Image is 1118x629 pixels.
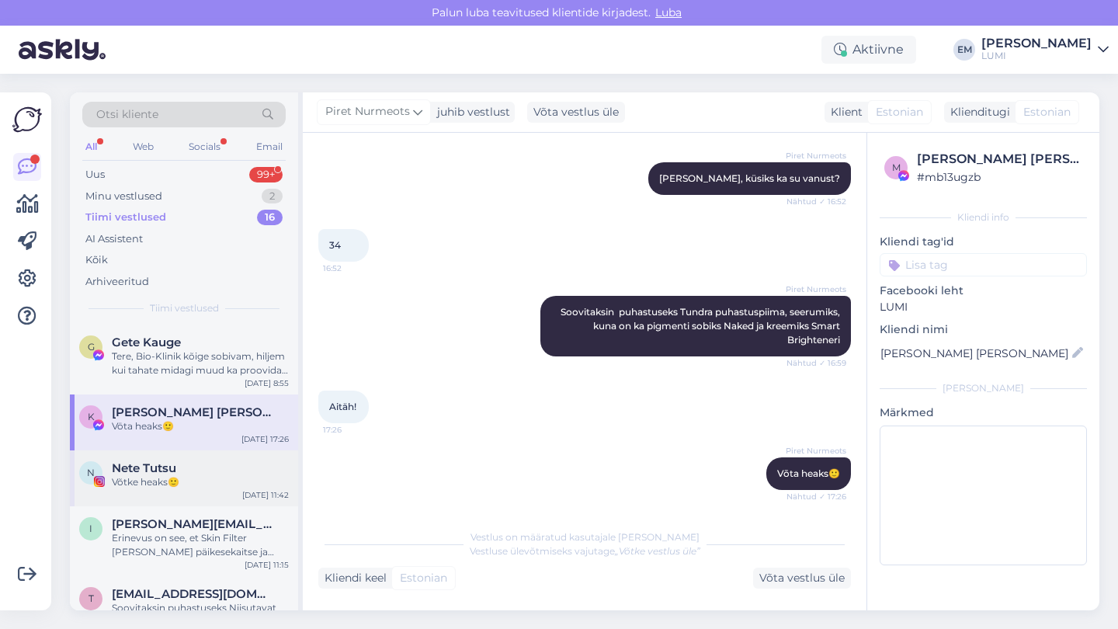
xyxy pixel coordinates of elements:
[786,150,846,162] span: Piret Nurmeots
[325,103,410,120] span: Piret Nurmeots
[112,475,289,489] div: Võtke heaks🙂
[87,467,95,478] span: N
[880,299,1087,315] p: LUMI
[615,545,700,557] i: „Võtke vestlus üle”
[880,405,1087,421] p: Märkmed
[85,210,166,225] div: Tiimi vestlused
[112,461,176,475] span: Nete Tutsu
[777,467,840,479] span: Vōta heaks🙂
[981,50,1092,62] div: LUMI
[130,137,157,157] div: Web
[400,570,447,586] span: Estonian
[85,274,149,290] div: Arhiveeritud
[880,321,1087,338] p: Kliendi nimi
[880,234,1087,250] p: Kliendi tag'id
[88,341,95,353] span: G
[470,531,700,543] span: Vestlus on määratud kasutajale [PERSON_NAME]
[880,210,1087,224] div: Kliendi info
[880,283,1087,299] p: Facebooki leht
[262,189,283,204] div: 2
[112,587,273,601] span: triinsaga6@gmail.com
[876,104,923,120] span: Estonian
[242,489,289,501] div: [DATE] 11:42
[241,433,289,445] div: [DATE] 17:26
[786,357,846,369] span: Nähtud ✓ 16:59
[96,106,158,123] span: Otsi kliente
[329,401,356,412] span: Aitäh!
[112,517,273,531] span: inger.veetousme@gmail.com
[1023,104,1071,120] span: Estonian
[786,283,846,295] span: Piret Nurmeots
[257,210,283,225] div: 16
[431,104,510,120] div: juhib vestlust
[329,239,341,251] span: 34
[470,545,700,557] span: Vestluse ülevõtmiseks vajutage
[917,169,1082,186] div: # mb13ugzb
[944,104,1010,120] div: Klienditugi
[821,36,916,64] div: Aktiivne
[880,381,1087,395] div: [PERSON_NAME]
[561,306,842,346] span: Soovitaksin puhastuseks Tundra puhastuspiima, seerumiks, kuna on ka pigmenti sobiks Naked ja kree...
[85,231,143,247] div: AI Assistent
[981,37,1092,50] div: [PERSON_NAME]
[245,559,289,571] div: [DATE] 11:15
[82,137,100,157] div: All
[12,105,42,134] img: Askly Logo
[786,445,846,457] span: Piret Nurmeots
[651,5,686,19] span: Luba
[89,523,92,534] span: i
[112,601,289,629] div: Soovitaksin puhastuseks Niisutavat puh. piima, seerumiks Skin Gymi(pinguldab ja trimmib nahka)kas...
[186,137,224,157] div: Socials
[150,301,219,315] span: Tiimi vestlused
[659,172,840,184] span: [PERSON_NAME], küsiks ka su vanust?
[85,189,162,204] div: Minu vestlused
[323,424,381,436] span: 17:26
[917,150,1082,169] div: [PERSON_NAME] [PERSON_NAME]
[786,491,846,502] span: Nähtud ✓ 17:26
[323,262,381,274] span: 16:52
[85,167,105,182] div: Uus
[880,345,1069,362] input: Lisa nimi
[85,252,108,268] div: Kõik
[112,419,289,433] div: Vōta heaks🙂
[981,37,1109,62] a: [PERSON_NAME]LUMI
[88,411,95,422] span: K
[89,593,94,604] span: t
[318,570,387,586] div: Kliendi keel
[825,104,863,120] div: Klient
[753,568,851,589] div: Võta vestlus üle
[112,531,289,559] div: Erinevus on see, et Skin Filter [PERSON_NAME] päikesekaitse ja ühildub su enda nahatooniga ja lis...
[112,405,273,419] span: Karin Siim
[953,39,975,61] div: EM
[249,167,283,182] div: 99+
[786,196,846,207] span: Nähtud ✓ 16:52
[527,102,625,123] div: Võta vestlus üle
[112,335,181,349] span: Gete Kauge
[112,349,289,377] div: Tere, Bio-Klinik kõige sobivam, hiljem kui tahate midagi muud ka proovida siis [PERSON_NAME] näok...
[892,162,901,173] span: m
[880,253,1087,276] input: Lisa tag
[253,137,286,157] div: Email
[245,377,289,389] div: [DATE] 8:55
